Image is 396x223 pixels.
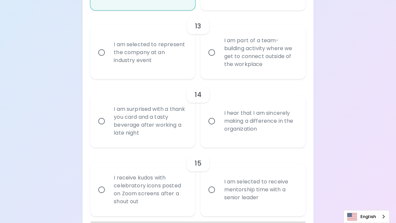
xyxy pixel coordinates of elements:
div: choice-group-check [90,147,306,216]
div: I am selected to represent the company at an industry event [108,33,192,72]
div: choice-group-check [90,10,306,79]
div: I receive kudos with celebratory icons posted on Zoom screens after a shout out [108,166,192,213]
h6: 15 [195,158,201,169]
a: English [344,210,389,223]
aside: Language selected: English [344,210,389,223]
div: Language [344,210,389,223]
div: I am selected to receive mentorship time with a senior leader [219,170,302,209]
div: I hear that I am sincerely making a difference in the organization [219,101,302,141]
div: choice-group-check [90,79,306,147]
h6: 13 [195,21,201,31]
h6: 14 [195,89,201,100]
div: I am part of a team-building activity where we get to connect outside of the workplace [219,29,302,76]
div: I am surprised with a thank you card and a tasty beverage after working a late night [108,97,192,145]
